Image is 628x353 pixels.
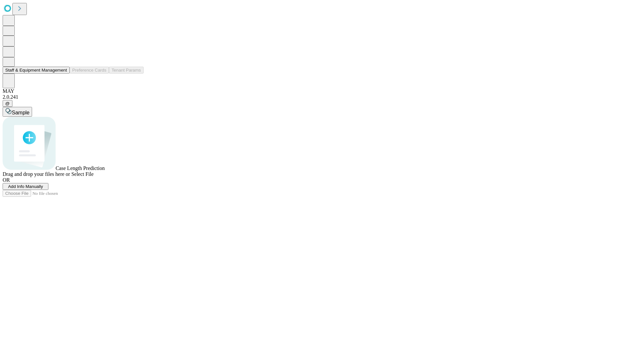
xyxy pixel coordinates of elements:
span: OR [3,177,10,183]
span: Drag and drop your files here or [3,171,70,177]
span: Sample [12,110,29,115]
button: Sample [3,107,32,117]
button: Tenant Params [109,67,144,74]
span: Case Length Prediction [56,165,105,171]
div: 2.0.241 [3,94,625,100]
span: Select File [71,171,94,177]
button: @ [3,100,12,107]
span: Add Info Manually [8,184,43,189]
div: MAY [3,88,625,94]
button: Add Info Manually [3,183,48,190]
span: @ [5,101,10,106]
button: Preference Cards [70,67,109,74]
button: Staff & Equipment Management [3,67,70,74]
